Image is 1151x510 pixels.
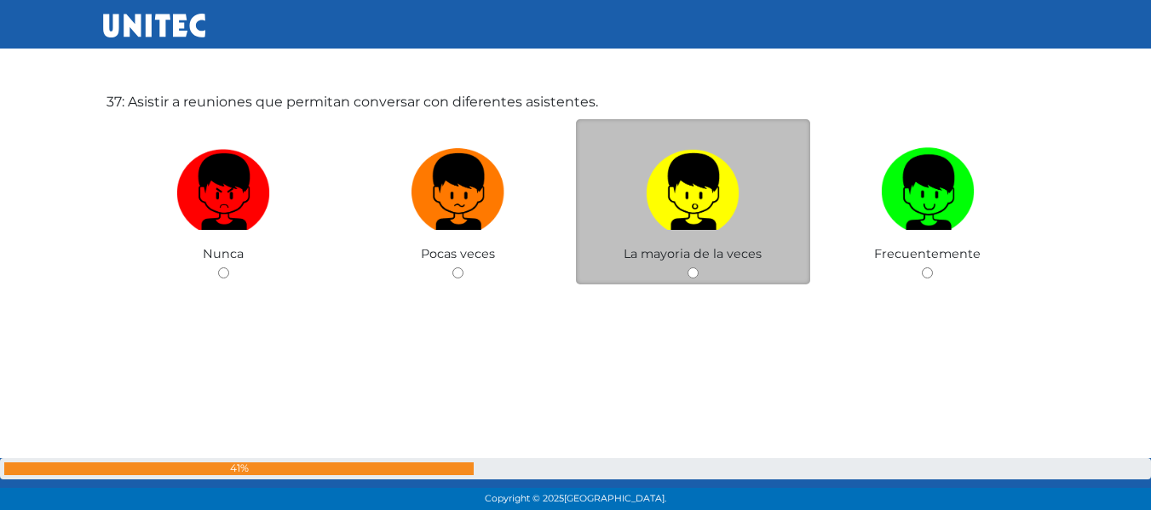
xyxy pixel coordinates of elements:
[646,141,740,231] img: La mayoria de la veces
[874,246,981,261] span: Frecuentemente
[106,92,598,112] label: 37: Asistir a reuniones que permitan conversar con diferentes asistentes.
[203,246,244,261] span: Nunca
[411,141,505,231] img: Pocas veces
[103,14,205,37] img: UNITEC
[176,141,270,231] img: Nunca
[564,493,666,504] span: [GEOGRAPHIC_DATA].
[881,141,975,231] img: Frecuentemente
[421,246,495,261] span: Pocas veces
[624,246,762,261] span: La mayoria de la veces
[4,462,474,475] div: 41%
